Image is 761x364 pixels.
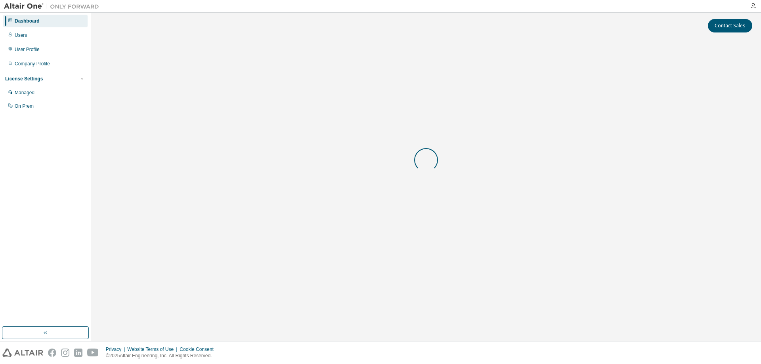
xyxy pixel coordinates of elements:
img: facebook.svg [48,349,56,357]
div: Privacy [106,346,127,353]
img: linkedin.svg [74,349,82,357]
div: Dashboard [15,18,40,24]
img: altair_logo.svg [2,349,43,357]
div: Managed [15,90,34,96]
div: Users [15,32,27,38]
img: instagram.svg [61,349,69,357]
div: On Prem [15,103,34,109]
div: Website Terms of Use [127,346,180,353]
div: License Settings [5,76,43,82]
div: User Profile [15,46,40,53]
img: Altair One [4,2,103,10]
img: youtube.svg [87,349,99,357]
button: Contact Sales [708,19,752,32]
div: Cookie Consent [180,346,218,353]
p: © 2025 Altair Engineering, Inc. All Rights Reserved. [106,353,218,359]
div: Company Profile [15,61,50,67]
